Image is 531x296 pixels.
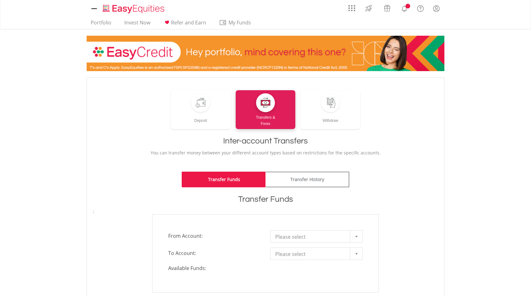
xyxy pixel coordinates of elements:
[265,172,349,187] a: Transfer History
[93,135,438,147] h1: Inter-account Transfers
[164,230,265,241] span: From Account:
[219,18,260,27] span: My Funds
[275,231,348,243] span: Please select
[363,3,374,13] img: thrive-v2.svg
[300,90,360,129] a: Withdraw
[164,265,265,272] span: Available Funds:
[100,2,167,14] a: Home page
[87,36,444,71] img: EasyCredit Promotion Banner
[396,2,412,14] a: Notifications
[412,2,428,14] a: FAQ's and Support
[236,112,296,127] div: Transfers & Forex
[93,150,438,156] p: You can transfer money between your different account types based on restrictions for the specifi...
[161,19,209,29] a: Refer and Earn
[171,90,231,129] a: Deposit
[101,4,167,14] img: EasyEquities_Logo.png
[122,19,153,29] a: Invest Now
[382,3,392,13] img: vouchers-v2.svg
[93,194,438,205] h1: Transfer Funds
[378,2,396,13] a: Vouchers
[428,2,444,15] a: My Profile
[236,90,296,129] a: Transfers &Forex
[275,248,348,260] span: Please select
[164,247,265,259] span: To Account:
[300,112,360,124] div: Withdraw
[348,5,355,12] img: grid-menu-icon.svg
[171,19,206,26] span: Refer and Earn
[171,112,231,124] div: Deposit
[88,19,114,29] a: Portfolio
[344,2,359,12] a: AppsGrid
[182,172,265,187] a: Transfer Funds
